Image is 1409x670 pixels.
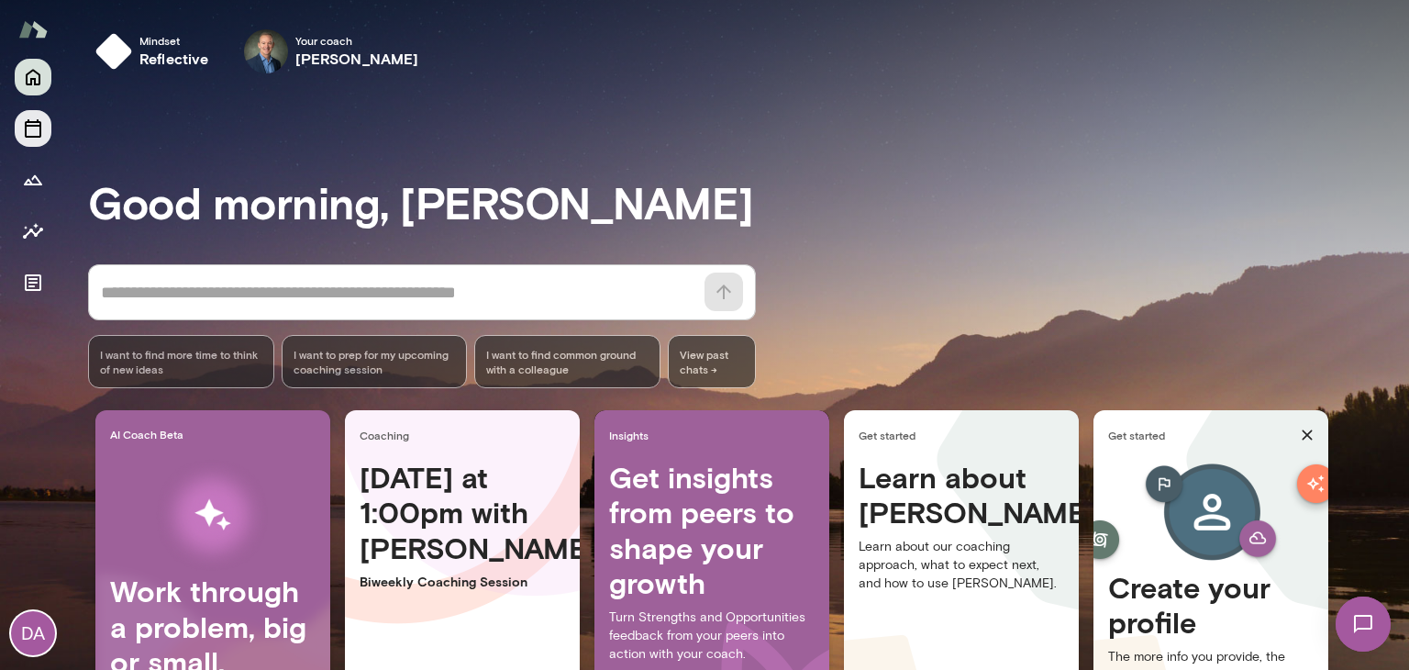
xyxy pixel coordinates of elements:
button: Home [15,59,51,95]
h4: Get insights from peers to shape your growth [609,460,815,601]
p: Biweekly Coaching Session [360,573,565,591]
button: Mindsetreflective [88,22,224,81]
span: AI Coach Beta [110,427,323,441]
img: Mento [18,12,48,47]
h6: [PERSON_NAME] [295,48,419,70]
img: AI Workflows [131,457,294,574]
div: DA [11,611,55,655]
span: Insights [609,428,822,442]
p: Learn about our coaching approach, what to expect next, and how to use [PERSON_NAME]. [859,538,1064,593]
h4: [DATE] at 1:00pm with [PERSON_NAME] [360,460,565,565]
span: Your coach [295,33,419,48]
span: Mindset [139,33,209,48]
span: I want to find more time to think of new ideas [100,347,262,376]
span: I want to find common ground with a colleague [486,347,649,376]
p: Turn Strengths and Opportunities feedback from your peers into action with your coach. [609,609,815,664]
h3: Good morning, [PERSON_NAME] [88,176,1409,228]
div: Michael AldenYour coach[PERSON_NAME] [231,22,432,81]
button: Documents [15,264,51,301]
div: I want to find common ground with a colleague [474,335,660,388]
img: Create profile [1115,460,1306,570]
h4: Learn about [PERSON_NAME] [859,460,1064,530]
button: Growth Plan [15,162,51,198]
span: Coaching [360,428,572,442]
span: I want to prep for my upcoming coaching session [294,347,456,376]
span: Get started [1108,428,1293,442]
button: Insights [15,213,51,250]
div: I want to find more time to think of new ideas [88,335,274,388]
img: mindset [95,33,132,70]
div: I want to prep for my upcoming coaching session [282,335,468,388]
h6: reflective [139,48,209,70]
span: View past chats -> [668,335,756,388]
span: Get started [859,428,1071,442]
h4: Create your profile [1108,570,1314,641]
button: Sessions [15,110,51,147]
img: Michael Alden [244,29,288,73]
